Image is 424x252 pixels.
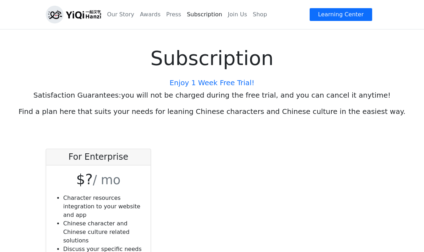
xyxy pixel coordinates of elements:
a: Shop [250,7,270,22]
a: Awards [137,7,163,22]
a: Learning Center [309,8,373,21]
li: Character resources integration to your website and app [63,194,145,219]
small: / mo [93,173,120,187]
h1: Subscription [6,46,418,70]
p: you will not be charged during the free trial, and you can cancel it anytime! [6,90,418,100]
img: logo_h.png [46,6,101,23]
a: Our Story [104,7,137,22]
h1: $? [52,171,145,188]
a: Press [163,7,184,22]
p: Find a plan here that suits your needs for leaning Chinese characters and Chinese culture in the ... [6,106,418,117]
b: Satisfaction Guarantees: [33,91,121,99]
li: Chinese character and Chinese culture related solutions [63,219,145,245]
a: Join Us [225,7,250,22]
h4: For Enterprise [52,152,145,162]
h5: Enjoy 1 Week Free Trial! [6,78,418,87]
a: Subscription [184,7,225,22]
